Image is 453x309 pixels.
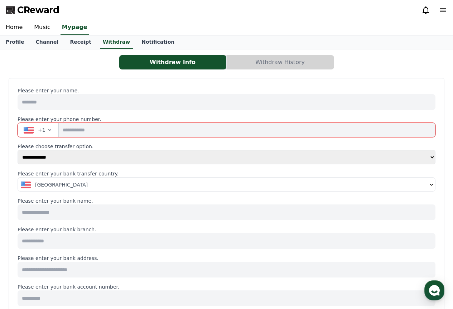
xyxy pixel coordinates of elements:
p: Please enter your bank transfer country. [18,170,435,177]
a: Channel [30,35,64,49]
a: Withdraw Info [119,55,227,69]
p: Please enter your bank name. [18,197,435,204]
p: Please enter your bank branch. [18,226,435,233]
span: Settings [106,238,124,243]
a: Withdraw [100,35,133,49]
a: Notification [136,35,180,49]
p: Please enter your name. [18,87,435,94]
button: Withdraw Info [119,55,226,69]
span: CReward [17,4,59,16]
span: Messages [59,238,81,244]
a: Mypage [61,20,89,35]
button: Withdraw History [227,55,334,69]
span: [GEOGRAPHIC_DATA] [35,181,88,188]
a: Settings [92,227,138,245]
a: CReward [6,4,59,16]
a: Messages [47,227,92,245]
p: Please enter your bank account number. [18,283,435,290]
a: Receipt [64,35,97,49]
p: Please enter your bank address. [18,255,435,262]
span: Home [18,238,31,243]
a: Home [2,227,47,245]
span: +1 [38,126,45,134]
p: Please choose transfer option. [18,143,435,150]
p: Please enter your phone number. [18,116,435,123]
a: Music [28,20,56,35]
